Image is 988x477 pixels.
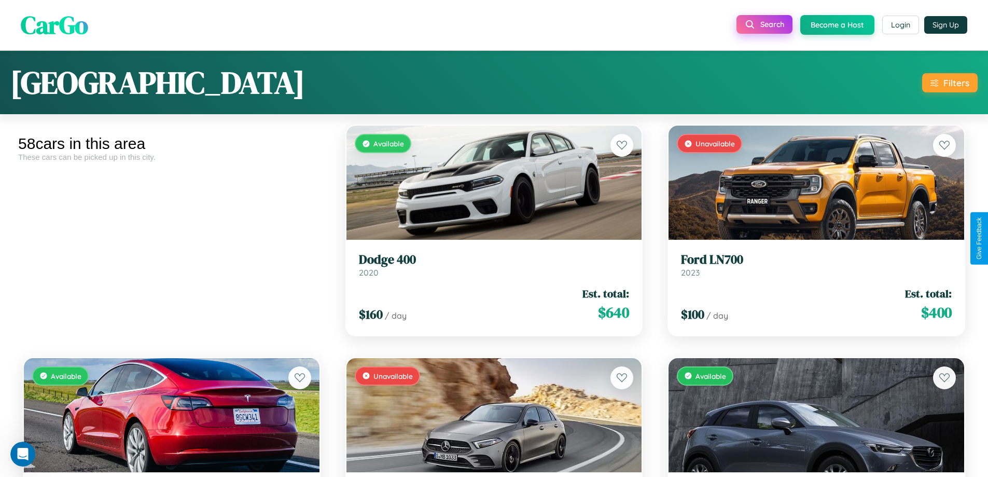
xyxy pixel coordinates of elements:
[18,153,325,161] div: These cars can be picked up in this city.
[373,139,404,148] span: Available
[681,267,700,278] span: 2023
[359,267,379,278] span: 2020
[922,73,978,92] button: Filters
[943,77,969,88] div: Filters
[51,372,81,380] span: Available
[760,20,784,29] span: Search
[385,310,407,321] span: / day
[598,302,629,323] span: $ 640
[10,61,305,104] h1: [GEOGRAPHIC_DATA]
[18,135,325,153] div: 58 cars in this area
[681,252,952,278] a: Ford LN7002023
[800,15,874,35] button: Become a Host
[681,252,952,267] h3: Ford LN700
[976,217,983,260] div: Give Feedback
[905,286,952,301] span: Est. total:
[921,302,952,323] span: $ 400
[359,306,383,323] span: $ 160
[582,286,629,301] span: Est. total:
[10,442,35,467] iframe: Intercom live chat
[695,372,726,380] span: Available
[373,372,413,380] span: Unavailable
[706,310,728,321] span: / day
[359,252,630,278] a: Dodge 4002020
[695,139,735,148] span: Unavailable
[736,15,792,34] button: Search
[882,16,919,34] button: Login
[924,16,967,34] button: Sign Up
[681,306,704,323] span: $ 100
[21,8,88,42] span: CarGo
[359,252,630,267] h3: Dodge 400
